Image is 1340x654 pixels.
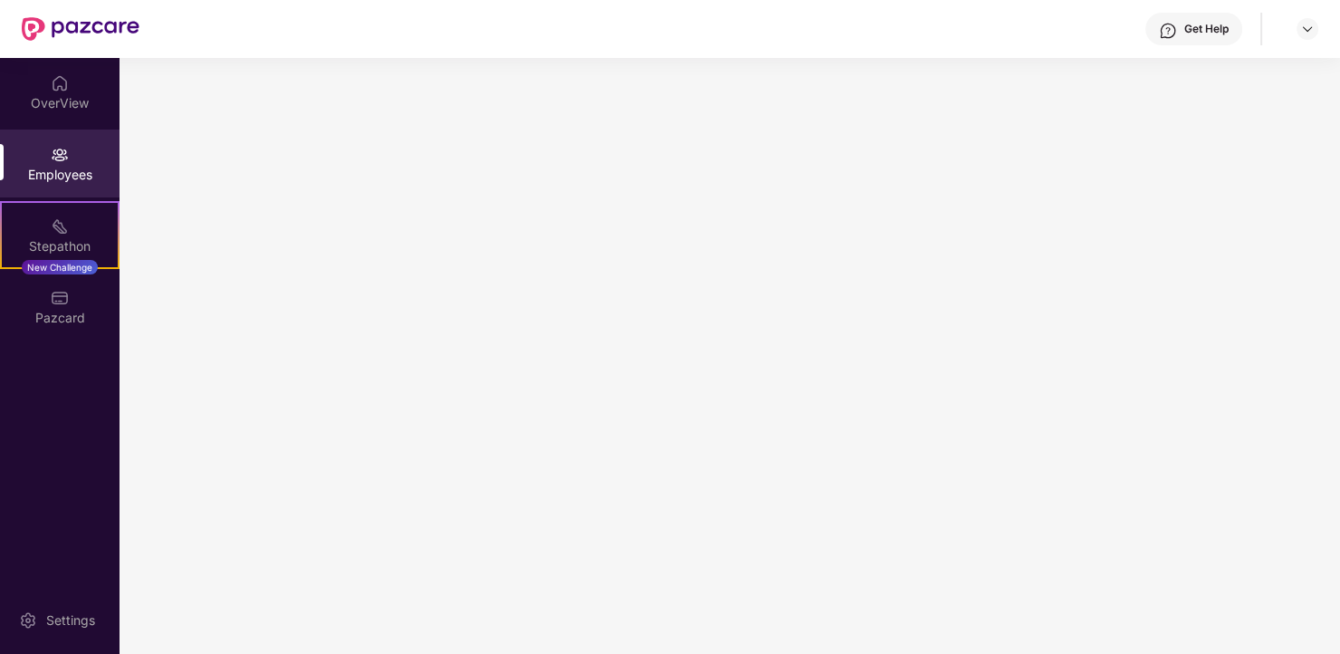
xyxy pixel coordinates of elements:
[51,146,69,164] img: svg+xml;base64,PHN2ZyBpZD0iRW1wbG95ZWVzIiB4bWxucz0iaHR0cDovL3d3dy53My5vcmcvMjAwMC9zdmciIHdpZHRoPS...
[1300,22,1315,36] img: svg+xml;base64,PHN2ZyBpZD0iRHJvcGRvd24tMzJ4MzIiIHhtbG5zPSJodHRwOi8vd3d3LnczLm9yZy8yMDAwL3N2ZyIgd2...
[41,611,100,630] div: Settings
[19,611,37,630] img: svg+xml;base64,PHN2ZyBpZD0iU2V0dGluZy0yMHgyMCIgeG1sbnM9Imh0dHA6Ly93d3cudzMub3JnLzIwMDAvc3ZnIiB3aW...
[1184,22,1229,36] div: Get Help
[51,289,69,307] img: svg+xml;base64,PHN2ZyBpZD0iUGF6Y2FyZCIgeG1sbnM9Imh0dHA6Ly93d3cudzMub3JnLzIwMDAvc3ZnIiB3aWR0aD0iMj...
[2,237,118,255] div: Stepathon
[51,74,69,92] img: svg+xml;base64,PHN2ZyBpZD0iSG9tZSIgeG1sbnM9Imh0dHA6Ly93d3cudzMub3JnLzIwMDAvc3ZnIiB3aWR0aD0iMjAiIG...
[51,217,69,236] img: svg+xml;base64,PHN2ZyB4bWxucz0iaHR0cDovL3d3dy53My5vcmcvMjAwMC9zdmciIHdpZHRoPSIyMSIgaGVpZ2h0PSIyMC...
[1159,22,1177,40] img: svg+xml;base64,PHN2ZyBpZD0iSGVscC0zMngzMiIgeG1sbnM9Imh0dHA6Ly93d3cudzMub3JnLzIwMDAvc3ZnIiB3aWR0aD...
[22,17,139,41] img: New Pazcare Logo
[22,260,98,274] div: New Challenge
